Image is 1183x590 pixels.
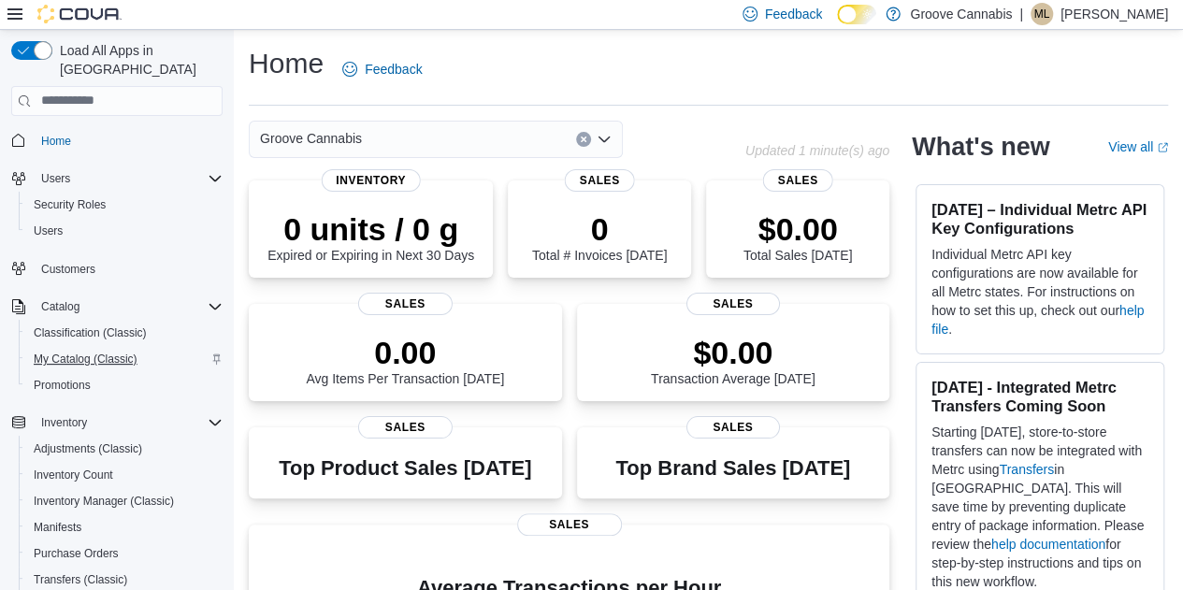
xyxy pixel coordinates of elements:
[19,462,230,488] button: Inventory Count
[4,410,230,436] button: Inventory
[743,210,852,263] div: Total Sales [DATE]
[34,295,87,318] button: Catalog
[34,295,223,318] span: Catalog
[260,127,362,150] span: Groove Cannabis
[34,129,223,152] span: Home
[26,438,223,460] span: Adjustments (Classic)
[34,130,79,152] a: Home
[19,218,230,244] button: Users
[1034,3,1050,25] span: ML
[34,258,103,281] a: Customers
[26,490,223,512] span: Inventory Manager (Classic)
[1157,142,1168,153] svg: External link
[19,436,230,462] button: Adjustments (Classic)
[34,167,223,190] span: Users
[4,127,230,154] button: Home
[26,194,113,216] a: Security Roles
[19,192,230,218] button: Security Roles
[34,572,127,587] span: Transfers (Classic)
[743,210,852,248] p: $0.00
[26,220,223,242] span: Users
[34,167,78,190] button: Users
[686,416,780,439] span: Sales
[34,257,223,281] span: Customers
[565,169,635,192] span: Sales
[365,60,422,79] span: Feedback
[651,334,815,371] p: $0.00
[4,294,230,320] button: Catalog
[931,200,1148,237] h3: [DATE] – Individual Metrc API Key Configurations
[910,3,1012,25] p: Groove Cannabis
[1031,3,1053,25] div: Michael Langburt
[745,143,889,158] p: Updated 1 minute(s) ago
[26,348,145,370] a: My Catalog (Classic)
[358,416,452,439] span: Sales
[26,374,223,396] span: Promotions
[26,348,223,370] span: My Catalog (Classic)
[576,132,591,147] button: Clear input
[41,171,70,186] span: Users
[34,520,81,535] span: Manifests
[34,441,142,456] span: Adjustments (Classic)
[26,322,223,344] span: Classification (Classic)
[19,514,230,540] button: Manifests
[306,334,504,386] div: Avg Items Per Transaction [DATE]
[41,134,71,149] span: Home
[279,457,531,480] h3: Top Product Sales [DATE]
[532,210,667,248] p: 0
[26,516,223,539] span: Manifests
[267,210,474,263] div: Expired or Expiring in Next 30 Days
[517,513,622,536] span: Sales
[306,334,504,371] p: 0.00
[267,210,474,248] p: 0 units / 0 g
[19,346,230,372] button: My Catalog (Classic)
[1060,3,1168,25] p: [PERSON_NAME]
[26,374,98,396] a: Promotions
[19,488,230,514] button: Inventory Manager (Classic)
[34,468,113,482] span: Inventory Count
[34,411,223,434] span: Inventory
[26,220,70,242] a: Users
[34,378,91,393] span: Promotions
[532,210,667,263] div: Total # Invoices [DATE]
[686,293,780,315] span: Sales
[912,132,1049,162] h2: What's new
[321,169,421,192] span: Inventory
[34,223,63,238] span: Users
[26,542,126,565] a: Purchase Orders
[34,197,106,212] span: Security Roles
[335,50,429,88] a: Feedback
[597,132,612,147] button: Open list of options
[931,245,1148,338] p: Individual Metrc API key configurations are now available for all Metrc states. For instructions ...
[4,255,230,282] button: Customers
[651,334,815,386] div: Transaction Average [DATE]
[34,352,137,367] span: My Catalog (Classic)
[1019,3,1023,25] p: |
[26,322,154,344] a: Classification (Classic)
[26,464,121,486] a: Inventory Count
[26,464,223,486] span: Inventory Count
[19,540,230,567] button: Purchase Orders
[763,169,833,192] span: Sales
[991,537,1105,552] a: help documentation
[837,24,838,25] span: Dark Mode
[34,546,119,561] span: Purchase Orders
[837,5,876,24] input: Dark Mode
[358,293,452,315] span: Sales
[249,45,324,82] h1: Home
[19,320,230,346] button: Classification (Classic)
[34,325,147,340] span: Classification (Classic)
[4,165,230,192] button: Users
[26,542,223,565] span: Purchase Orders
[615,457,850,480] h3: Top Brand Sales [DATE]
[931,378,1148,415] h3: [DATE] - Integrated Metrc Transfers Coming Soon
[26,516,89,539] a: Manifests
[34,494,174,509] span: Inventory Manager (Classic)
[37,5,122,23] img: Cova
[34,411,94,434] button: Inventory
[765,5,822,23] span: Feedback
[1108,139,1168,154] a: View allExternal link
[41,415,87,430] span: Inventory
[26,194,223,216] span: Security Roles
[41,262,95,277] span: Customers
